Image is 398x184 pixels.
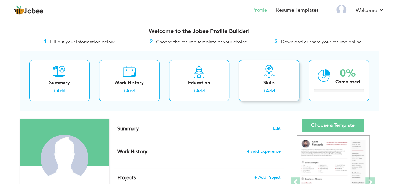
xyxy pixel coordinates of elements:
span: Jobee [24,8,44,15]
span: Projects [117,174,136,181]
a: Add [56,88,65,94]
span: Choose the resume template of your choice! [156,39,249,45]
h3: Welcome to the Jobee Profile Builder! [20,28,378,35]
label: + [263,88,266,94]
div: Work History [104,80,154,86]
a: Welcome [356,7,384,14]
label: + [193,88,196,94]
h4: This helps to show the companies you have worked for. [117,148,280,155]
div: Summary [34,80,85,86]
a: Add [196,88,205,94]
strong: 2. [149,38,154,46]
img: jobee.io [14,5,24,15]
div: Education [174,80,224,86]
div: Skills [244,80,294,86]
label: + [53,88,56,94]
div: 0% [335,68,360,79]
span: Edit [273,126,281,131]
img: Profile Img [336,5,346,15]
a: Profile [252,7,267,14]
span: Fill out your information below. [50,39,115,45]
a: Jobee [14,5,44,15]
span: + Add Project [254,175,281,180]
label: + [123,88,126,94]
span: + Add Experience [247,149,281,153]
div: Completed [335,79,360,85]
h4: Adding a summary is a quick and easy way to highlight your experience and interests. [117,125,280,132]
a: Add [126,88,135,94]
strong: 3. [274,38,279,46]
a: Resume Templates [276,7,319,14]
strong: 1. [43,38,48,46]
span: Summary [117,125,139,132]
span: Download or share your resume online. [281,39,363,45]
img: Muhammad Anas [41,135,88,182]
a: Add [266,88,275,94]
span: Work History [117,148,147,155]
a: Choose a Template [302,119,364,132]
h4: This helps to highlight the project, tools and skills you have worked on. [117,175,280,181]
